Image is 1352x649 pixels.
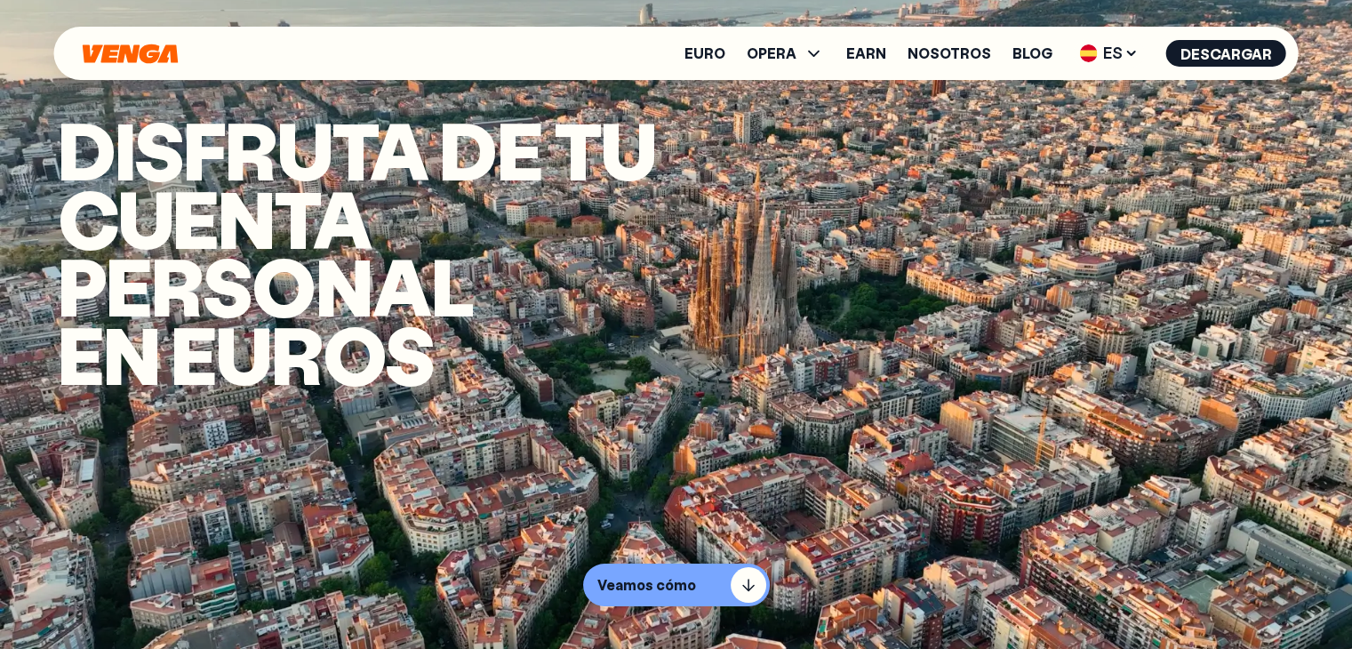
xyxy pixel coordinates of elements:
h1: Disfruta de tu cuenta PERSONAL en euros [58,116,813,388]
a: Nosotros [908,46,991,60]
button: Veamos cómo [583,564,770,606]
span: ES [1074,39,1145,68]
a: Earn [846,46,886,60]
span: OPERA [747,46,796,60]
button: Descargar [1166,40,1286,67]
a: Euro [684,46,725,60]
p: Veamos cómo [597,576,696,594]
a: Blog [1012,46,1052,60]
span: OPERA [747,43,825,64]
svg: Inicio [81,44,180,64]
img: flag-es [1080,44,1098,62]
